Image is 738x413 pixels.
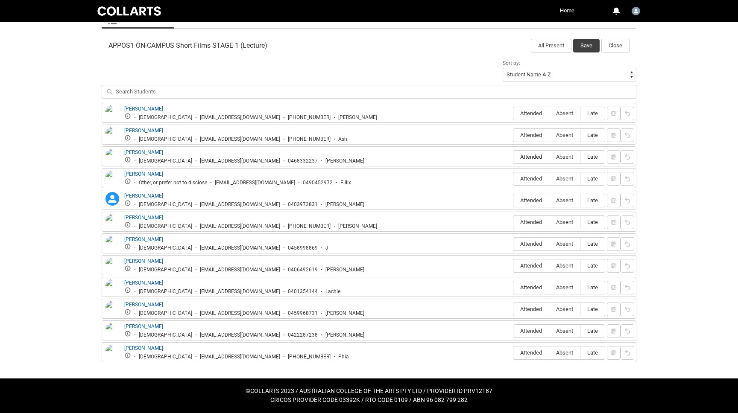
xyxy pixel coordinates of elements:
[325,201,364,208] div: [PERSON_NAME]
[325,158,364,164] div: [PERSON_NAME]
[105,170,119,189] img: Filip Kocevski
[200,267,280,273] div: [EMAIL_ADDRESS][DOMAIN_NAME]
[621,172,634,186] button: Reset
[621,346,634,360] button: Reset
[200,114,280,121] div: [EMAIL_ADDRESS][DOMAIN_NAME]
[621,302,634,316] button: Reset
[580,349,605,356] span: Late
[124,149,163,155] a: [PERSON_NAME]
[338,114,377,121] div: [PERSON_NAME]
[105,344,119,363] img: Sophia Atkins
[139,180,207,186] div: Other, or prefer not to disclose
[513,306,549,312] span: Attended
[288,267,318,273] div: 0406492619
[124,215,163,221] a: [PERSON_NAME]
[621,237,634,251] button: Reset
[580,197,605,204] span: Late
[338,223,377,230] div: [PERSON_NAME]
[288,288,318,295] div: 0401354144
[513,154,549,160] span: Attended
[139,201,192,208] div: [DEMOGRAPHIC_DATA]
[105,127,119,145] img: Ashtyn Alberts
[105,323,119,341] img: Mitchell Dennis
[105,301,119,320] img: Lynne Cairncross
[621,128,634,142] button: Reset
[139,114,192,121] div: [DEMOGRAPHIC_DATA]
[124,193,163,199] a: [PERSON_NAME]
[325,288,340,295] div: Lachie
[632,7,640,15] img: Victoria.Mangano
[621,150,634,164] button: Reset
[139,245,192,251] div: [DEMOGRAPHIC_DATA]
[325,245,328,251] div: J
[105,257,119,276] img: Joshua Withanage
[124,280,163,286] a: [PERSON_NAME]
[621,281,634,294] button: Reset
[621,194,634,207] button: Reset
[200,288,280,295] div: [EMAIL_ADDRESS][DOMAIN_NAME]
[288,245,318,251] div: 0458998869
[580,241,605,247] span: Late
[105,148,119,167] img: Ethan Burgess
[503,60,520,66] span: Sort by:
[139,288,192,295] div: [DEMOGRAPHIC_DATA]
[513,175,549,182] span: Attended
[621,259,634,273] button: Reset
[580,306,605,312] span: Late
[513,241,549,247] span: Attended
[580,219,605,225] span: Late
[580,175,605,182] span: Late
[124,258,163,264] a: [PERSON_NAME]
[621,324,634,338] button: Reset
[288,136,331,143] div: [PHONE_NUMBER]
[200,245,280,251] div: [EMAIL_ADDRESS][DOMAIN_NAME]
[513,132,549,138] span: Attended
[124,345,163,351] a: [PERSON_NAME]
[549,328,580,334] span: Absent
[325,267,364,273] div: [PERSON_NAME]
[139,354,192,360] div: [DEMOGRAPHIC_DATA]
[580,262,605,269] span: Late
[124,106,163,112] a: [PERSON_NAME]
[513,110,549,116] span: Attended
[338,354,349,360] div: Phia
[139,136,192,143] div: [DEMOGRAPHIC_DATA]
[105,105,119,124] img: Aaron Clarke
[549,154,580,160] span: Absent
[124,171,163,177] a: [PERSON_NAME]
[549,349,580,356] span: Absent
[303,180,333,186] div: 0490452972
[549,132,580,138] span: Absent
[200,310,280,317] div: [EMAIL_ADDRESS][DOMAIN_NAME]
[200,223,280,230] div: [EMAIL_ADDRESS][DOMAIN_NAME]
[325,332,364,338] div: [PERSON_NAME]
[549,197,580,204] span: Absent
[288,114,331,121] div: [PHONE_NUMBER]
[513,197,549,204] span: Attended
[108,41,267,50] span: APPOS1 ON-CAMPUS Short Films STAGE 1 (Lecture)
[288,332,318,338] div: 0422287238
[105,236,119,254] img: Jake Brown
[580,284,605,291] span: Late
[549,284,580,291] span: Absent
[105,279,119,298] img: Lachlan Rath
[549,175,580,182] span: Absent
[325,310,364,317] div: [PERSON_NAME]
[124,323,163,329] a: [PERSON_NAME]
[215,180,295,186] div: [EMAIL_ADDRESS][DOMAIN_NAME]
[200,201,280,208] div: [EMAIL_ADDRESS][DOMAIN_NAME]
[288,354,331,360] div: [PHONE_NUMBER]
[105,214,119,238] img: Jackie van Lierop
[124,302,163,308] a: [PERSON_NAME]
[288,223,331,230] div: [PHONE_NUMBER]
[549,241,580,247] span: Absent
[139,332,192,338] div: [DEMOGRAPHIC_DATA]
[580,110,605,116] span: Late
[549,306,580,312] span: Absent
[513,349,549,356] span: Attended
[580,328,605,334] span: Late
[549,262,580,269] span: Absent
[338,136,347,143] div: Ash
[513,284,549,291] span: Attended
[513,219,549,225] span: Attended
